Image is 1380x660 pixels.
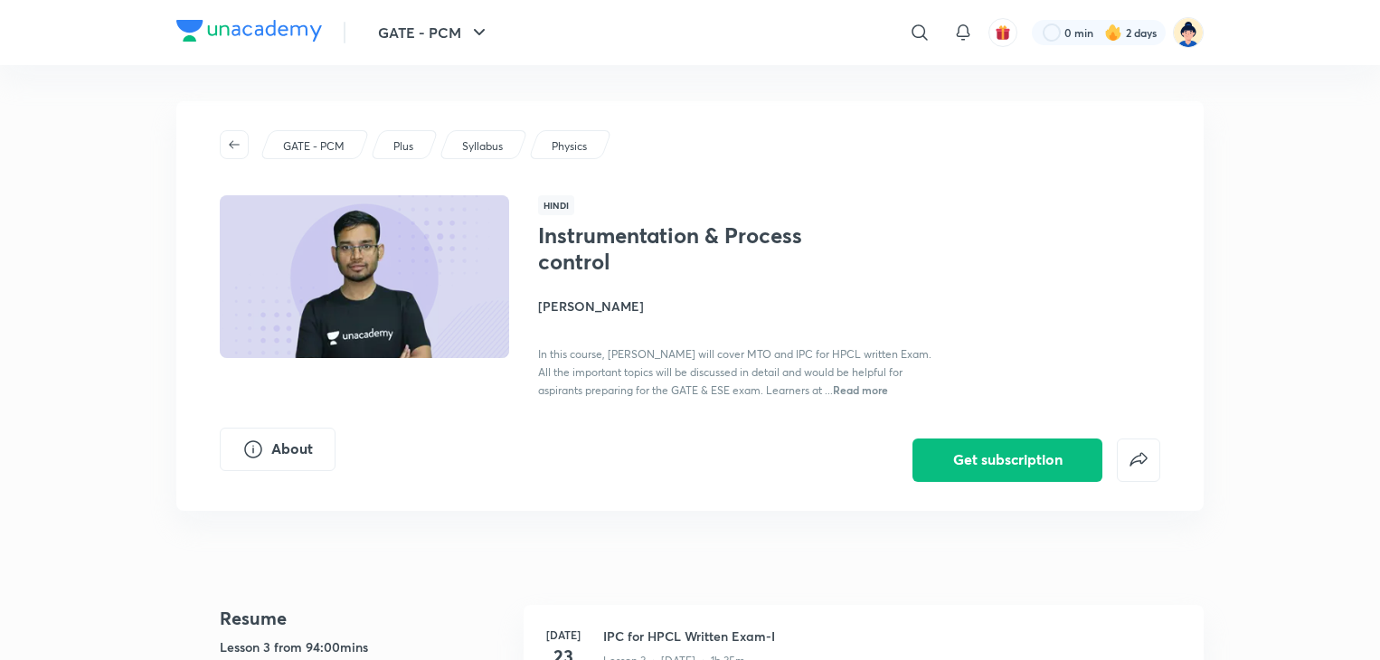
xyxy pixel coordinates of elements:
p: Plus [393,138,413,155]
h4: [PERSON_NAME] [538,297,943,316]
h1: Instrumentation & Process control [538,222,834,275]
img: Company Logo [176,20,322,42]
span: Hindi [538,195,574,215]
img: streak [1104,24,1122,42]
h3: IPC for HPCL Written Exam-I [603,627,1182,646]
a: Syllabus [459,138,506,155]
span: In this course, [PERSON_NAME] will cover MTO and IPC for HPCL written Exam. All the important top... [538,347,931,397]
h5: Lesson 3 from 94:00mins [220,637,509,656]
img: Mohit [1173,17,1204,48]
h4: Resume [220,605,509,632]
a: GATE - PCM [280,138,348,155]
button: avatar [988,18,1017,47]
a: Plus [391,138,417,155]
button: About [220,428,336,471]
p: Physics [552,138,587,155]
img: avatar [995,24,1011,41]
p: Syllabus [462,138,503,155]
a: Physics [549,138,591,155]
button: GATE - PCM [367,14,501,51]
a: Company Logo [176,20,322,46]
img: Thumbnail [217,193,512,360]
p: GATE - PCM [283,138,345,155]
button: false [1117,438,1160,482]
h6: [DATE] [545,627,581,643]
span: Read more [833,382,888,397]
button: Get subscription [912,438,1102,482]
